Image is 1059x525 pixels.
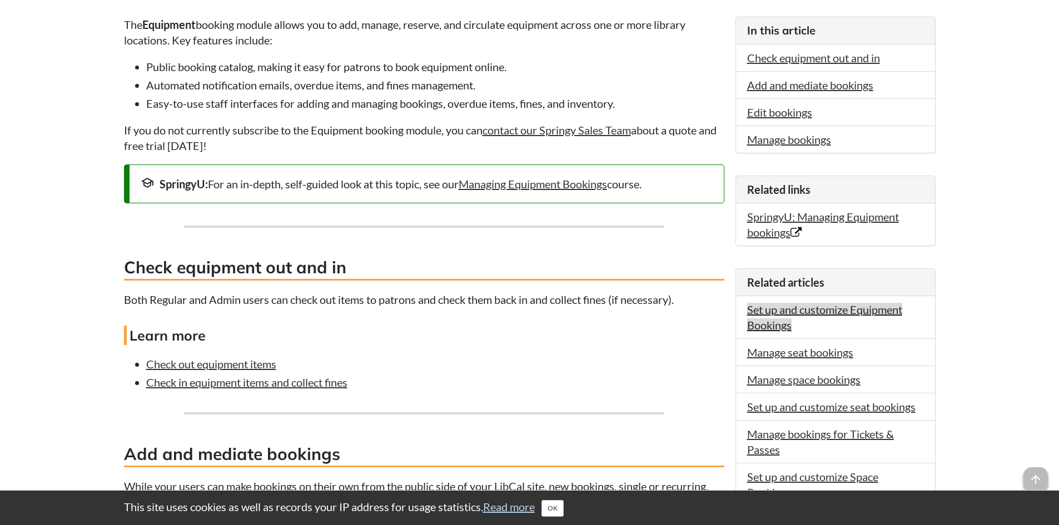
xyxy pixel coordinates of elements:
[541,500,564,517] button: Close
[1023,468,1048,482] a: arrow_upward
[124,442,724,467] h3: Add and mediate bookings
[483,500,535,513] a: Read more
[747,373,861,386] a: Manage space bookings
[747,210,899,239] a: SpringyU: Managing Equipment bookings
[1023,467,1048,492] span: arrow_upward
[146,96,724,111] li: Easy-to-use staff interfaces for adding and managing bookings, overdue items, fines, and inventory.
[124,17,724,48] p: The booking module allows you to add, manage, reserve, and circulate equipment across one or more...
[146,357,276,371] a: Check out equipment items
[747,346,853,359] a: Manage seat bookings
[747,51,880,64] a: Check equipment out and in
[747,276,824,289] span: Related articles
[124,326,724,345] h4: Learn more
[146,59,724,74] li: Public booking catalog, making it easy for patrons to book equipment online.
[747,23,924,38] h3: In this article
[747,183,811,196] span: Related links
[747,78,873,92] a: Add and mediate bookings
[142,18,196,31] strong: Equipment
[747,133,831,146] a: Manage bookings
[146,77,724,93] li: Automated notification emails, overdue items, and fines management.
[747,106,812,119] a: Edit bookings
[747,470,878,499] a: Set up and customize Space Bookings
[747,303,902,332] a: Set up and customize Equipment Bookings
[459,177,607,191] a: Managing Equipment Bookings
[160,177,208,191] strong: SpringyU:
[747,400,916,413] a: Set up and customize seat bookings
[124,122,724,153] p: If you do not currently subscribe to the Equipment booking module, you can about a quote and free...
[113,499,947,517] div: This site uses cookies as well as records your IP address for usage statistics.
[483,123,631,137] a: contact our Springy Sales Team
[124,256,724,281] h3: Check equipment out and in
[141,176,154,189] span: school
[747,427,894,456] a: Manage bookings for Tickets & Passes
[124,292,724,307] p: Both Regular and Admin users can check out items to patrons and check them back in and collect fi...
[146,376,347,389] a: Check in equipment items and collect fines
[141,176,713,192] div: For an in-depth, self-guided look at this topic, see our course.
